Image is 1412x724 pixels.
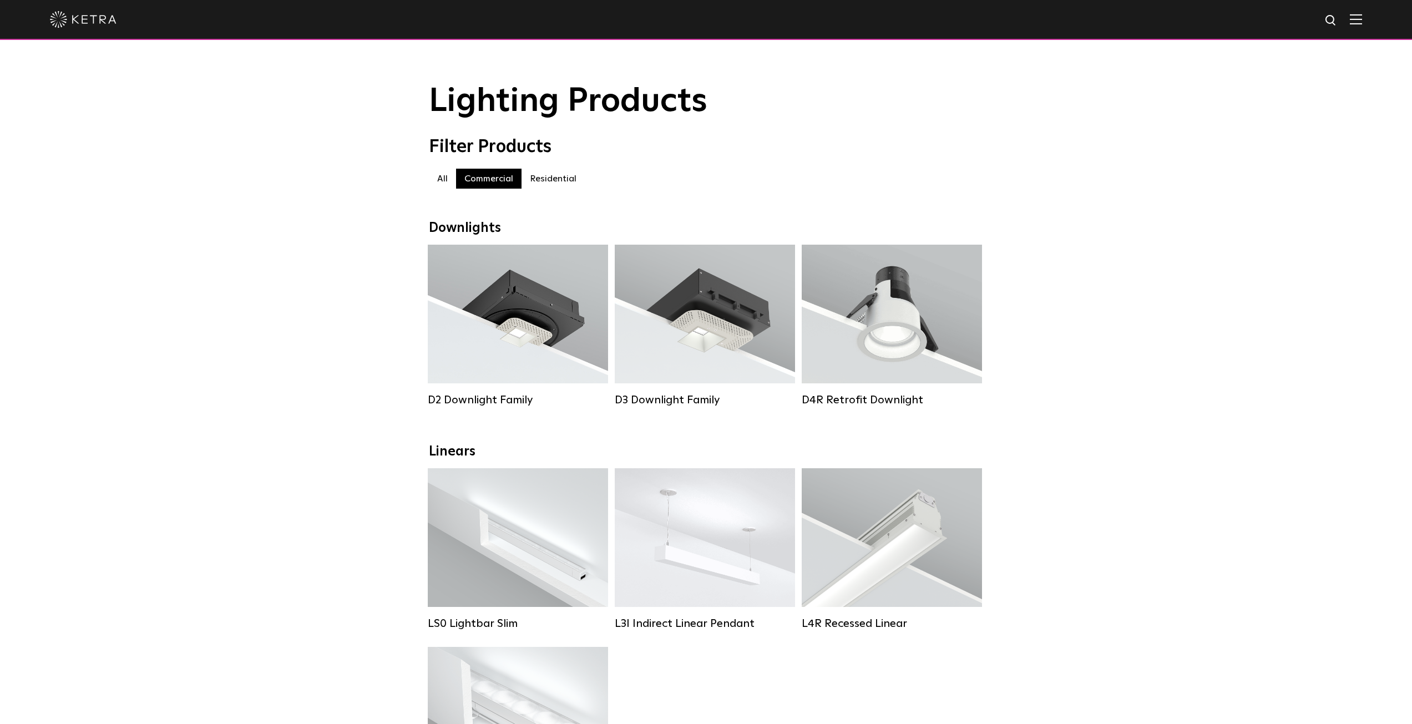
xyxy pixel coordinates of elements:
[1350,14,1362,24] img: Hamburger%20Nav.svg
[428,245,608,407] a: D2 Downlight Family Lumen Output:1200Colors:White / Black / Gloss Black / Silver / Bronze / Silve...
[428,393,608,407] div: D2 Downlight Family
[429,169,456,189] label: All
[429,220,984,236] div: Downlights
[522,169,585,189] label: Residential
[50,11,117,28] img: ketra-logo-2019-white
[456,169,522,189] label: Commercial
[428,468,608,630] a: LS0 Lightbar Slim Lumen Output:200 / 350Colors:White / BlackControl:X96 Controller
[428,617,608,630] div: LS0 Lightbar Slim
[802,245,982,407] a: D4R Retrofit Downlight Lumen Output:800Colors:White / BlackBeam Angles:15° / 25° / 40° / 60°Watta...
[615,245,795,407] a: D3 Downlight Family Lumen Output:700 / 900 / 1100Colors:White / Black / Silver / Bronze / Paintab...
[615,617,795,630] div: L3I Indirect Linear Pendant
[1324,14,1338,28] img: search icon
[615,468,795,630] a: L3I Indirect Linear Pendant Lumen Output:400 / 600 / 800 / 1000Housing Colors:White / BlackContro...
[429,85,707,118] span: Lighting Products
[802,617,982,630] div: L4R Recessed Linear
[429,444,984,460] div: Linears
[429,136,984,158] div: Filter Products
[615,393,795,407] div: D3 Downlight Family
[802,468,982,630] a: L4R Recessed Linear Lumen Output:400 / 600 / 800 / 1000Colors:White / BlackControl:Lutron Clear C...
[802,393,982,407] div: D4R Retrofit Downlight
